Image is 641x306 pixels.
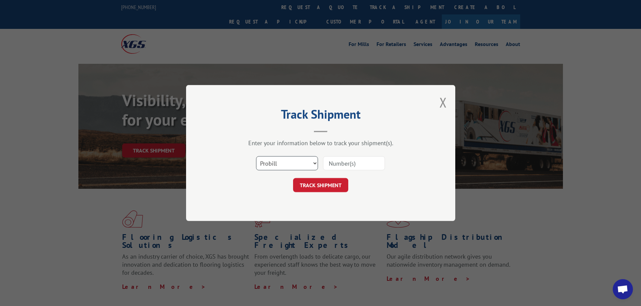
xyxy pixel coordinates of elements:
h2: Track Shipment [220,110,422,122]
button: TRACK SHIPMENT [293,178,348,192]
div: Enter your information below to track your shipment(s). [220,139,422,147]
div: Open chat [613,279,633,299]
button: Close modal [439,93,447,111]
input: Number(s) [323,156,385,170]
